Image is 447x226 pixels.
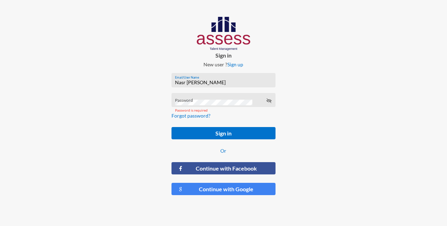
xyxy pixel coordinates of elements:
input: Email/User Name [175,80,272,85]
p: Or [171,148,276,154]
mat-error: Password is required [175,108,272,112]
button: Sign in [171,127,276,139]
p: Sign in [166,52,281,59]
img: AssessLogoo.svg [197,17,251,51]
a: Sign up [227,61,243,67]
button: Continue with Facebook [171,162,276,174]
button: Continue with Google [171,183,276,195]
p: New user ? [166,61,281,67]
